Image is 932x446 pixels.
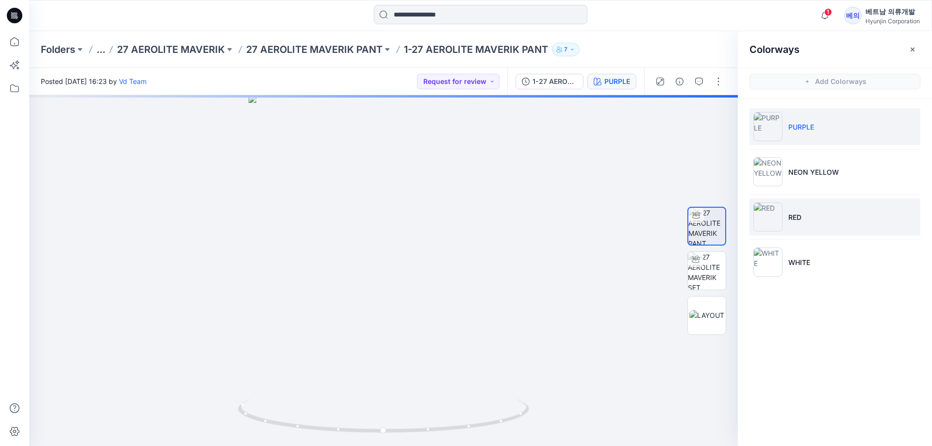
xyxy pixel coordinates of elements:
img: NEON YELLOW [753,157,782,186]
a: Folders [41,43,75,56]
a: 27 AEROLITE MAVERIK [117,43,225,56]
span: Posted [DATE] 16:23 by [41,76,147,86]
img: 1-27 AEROLITE MAVERIK PANT [688,208,725,245]
div: PURPLE [604,76,630,87]
button: ... [97,43,105,56]
button: PURPLE [587,74,636,89]
div: Hyunjin Corporation [865,17,920,25]
div: 1-27 AEROLITE MAVERIK PANT [533,76,577,87]
button: 1-27 AEROLITE MAVERIK PANT [516,74,583,89]
p: 1-27 AEROLITE MAVERIK PANT [404,43,548,56]
button: Details [672,74,687,89]
div: 베트남 의류개발 [865,6,920,17]
p: WHITE [788,257,810,267]
a: Vd Team [119,77,147,85]
div: 베의 [844,7,862,24]
p: 7 [564,44,567,55]
img: LAYOUT [689,310,724,320]
p: PURPLE [788,122,814,132]
img: PURPLE [753,112,782,141]
button: 7 [552,43,580,56]
img: 1-27 AEROLITE MAVERIK SET [688,252,726,290]
a: 27 AEROLITE MAVERIK PANT [246,43,383,56]
p: RED [788,212,801,222]
img: WHITE [753,248,782,277]
h2: Colorways [749,44,799,55]
span: 1 [824,8,832,16]
p: NEON YELLOW [788,167,839,177]
img: RED [753,202,782,231]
